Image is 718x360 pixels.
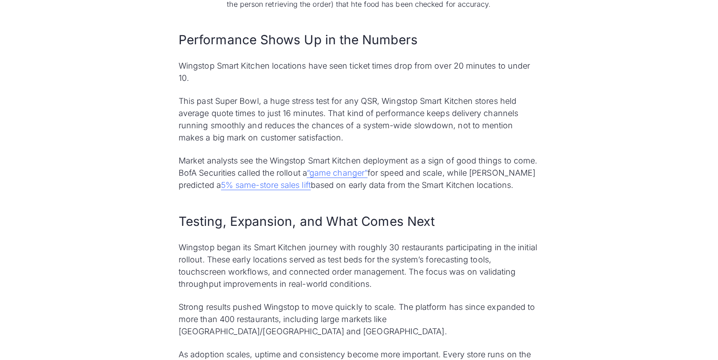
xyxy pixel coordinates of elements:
h2: Performance Shows Up in the Numbers [179,31,539,49]
p: Market analysts see the Wingstop Smart Kitchen deployment as a sign of good things to come. BofA ... [179,154,539,191]
p: Strong results pushed Wingstop to move quickly to scale. The platform has since expanded to more ... [179,301,539,337]
p: Wingstop Smart Kitchen locations have seen ticket times drop from over 20 minutes to under 10. [179,60,539,84]
p: This past Super Bowl, a huge stress test for any QSR, Wingstop Smart Kitchen stores held average ... [179,95,539,144]
h2: Testing, Expansion, and What Comes Next [179,213,539,230]
a: “game changer” [307,168,368,178]
p: Wingstop began its Smart Kitchen journey with roughly 30 restaurants participating in the initial... [179,241,539,290]
a: 5% same-store sales lift [221,180,311,190]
